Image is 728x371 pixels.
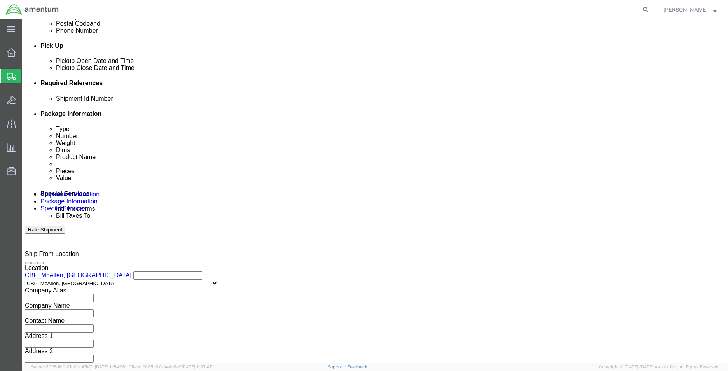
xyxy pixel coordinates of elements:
a: Support [328,364,347,369]
span: Server: 2025.16.0-21b0bc45e7b [31,364,125,369]
span: Copyright © [DATE]-[DATE] Agistix Inc., All Rights Reserved [599,364,719,370]
span: [DATE] 11:54:36 [95,364,125,369]
span: Client: 2025.16.0-b4dc8a9 [129,364,212,369]
img: logo [5,4,59,16]
a: Feedback [347,364,367,369]
iframe: FS Legacy Container [22,19,728,363]
span: [DATE] 11:37:47 [182,364,212,369]
span: Rigoberto Magallan [663,5,708,14]
button: [PERSON_NAME] [663,5,717,14]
